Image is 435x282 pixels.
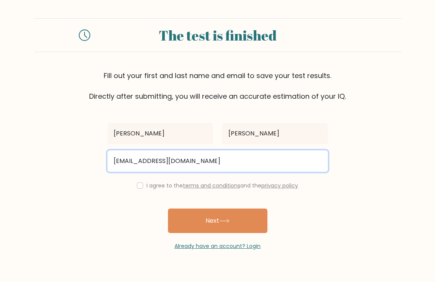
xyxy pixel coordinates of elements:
input: First name [108,123,213,144]
a: Already have an account? Login [174,242,261,250]
button: Next [168,209,267,233]
div: The test is finished [99,25,335,46]
input: Last name [222,123,328,144]
div: Fill out your first and last name and email to save your test results. Directly after submitting,... [34,70,401,101]
a: terms and conditions [183,182,240,189]
label: I agree to the and the [147,182,298,189]
a: privacy policy [261,182,298,189]
input: Email [108,150,328,172]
